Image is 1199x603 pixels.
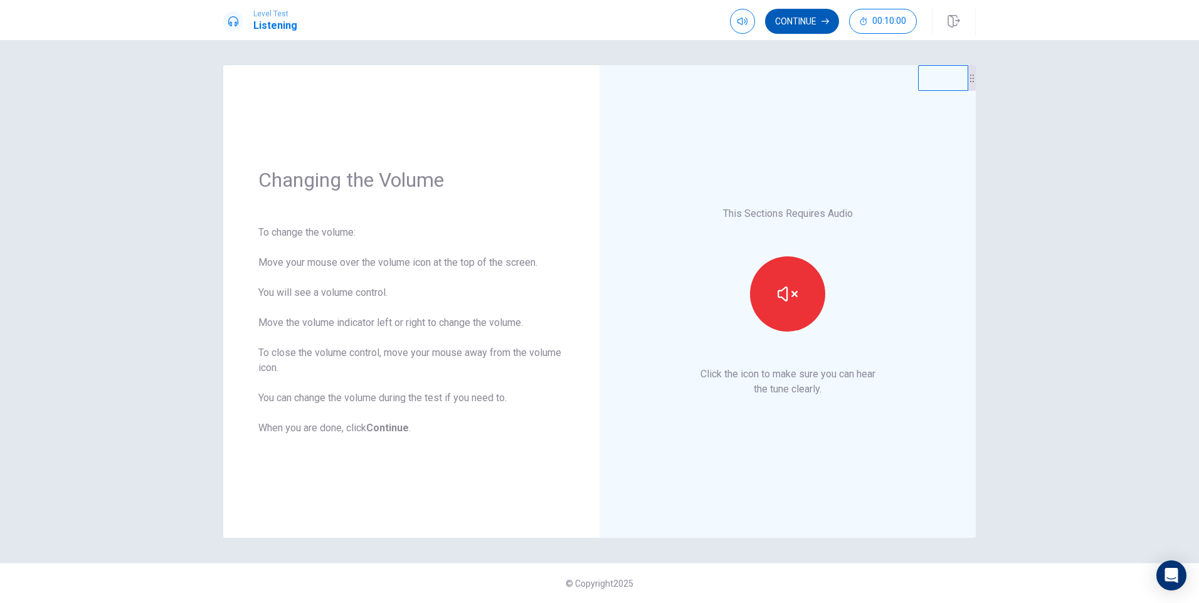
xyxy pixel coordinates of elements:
p: Click the icon to make sure you can hear the tune clearly. [700,367,875,397]
button: Continue [765,9,839,34]
span: Level Test [253,9,297,18]
p: This Sections Requires Audio [723,206,853,221]
h1: Listening [253,18,297,33]
span: 00:10:00 [872,16,906,26]
div: To change the volume: Move your mouse over the volume icon at the top of the screen. You will see... [258,225,564,436]
button: 00:10:00 [849,9,917,34]
h1: Changing the Volume [258,167,564,192]
span: © Copyright 2025 [566,579,633,589]
div: Open Intercom Messenger [1156,560,1186,590]
b: Continue [366,422,409,434]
